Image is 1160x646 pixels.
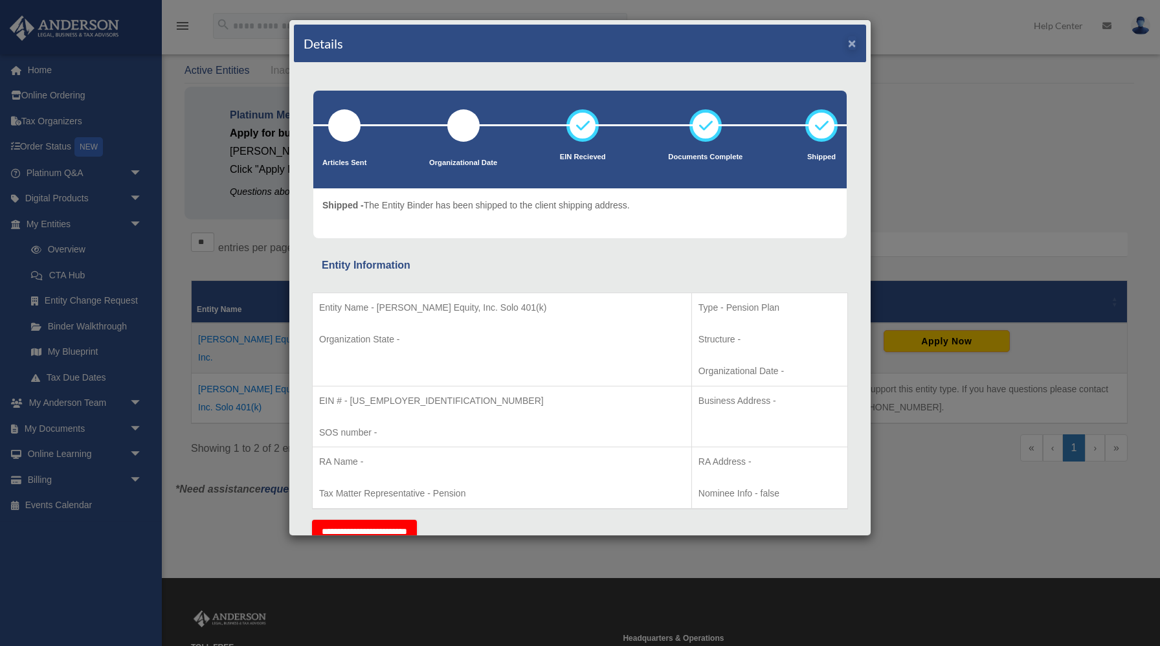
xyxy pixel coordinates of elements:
p: Tax Matter Representative - Pension [319,485,685,502]
p: Entity Name - [PERSON_NAME] Equity, Inc. Solo 401(k) [319,300,685,316]
p: Structure - [698,331,841,348]
p: Type - Pension Plan [698,300,841,316]
span: Shipped - [322,200,364,210]
p: Business Address - [698,393,841,409]
p: Organization State - [319,331,685,348]
p: Organizational Date - [698,363,841,379]
p: Articles Sent [322,157,366,170]
h4: Details [304,34,343,52]
p: Nominee Info - false [698,485,841,502]
p: The Entity Binder has been shipped to the client shipping address. [322,197,630,214]
div: Entity Information [322,256,838,274]
button: × [848,36,856,50]
p: Shipped [805,151,838,164]
p: EIN # - [US_EMPLOYER_IDENTIFICATION_NUMBER] [319,393,685,409]
p: Documents Complete [668,151,742,164]
p: RA Address - [698,454,841,470]
p: EIN Recieved [560,151,606,164]
p: SOS number - [319,425,685,441]
p: RA Name - [319,454,685,470]
p: Organizational Date [429,157,497,170]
